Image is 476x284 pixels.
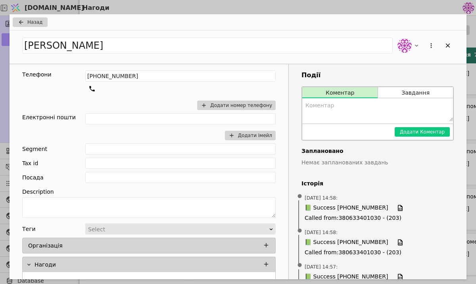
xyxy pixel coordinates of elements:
button: Додати імейл [225,131,276,140]
div: Tax id [22,158,38,169]
span: 📗 Success [PHONE_NUMBER] [305,204,388,212]
div: Телефони [22,71,52,79]
span: 📗 Success [PHONE_NUMBER] [305,273,388,281]
div: Segment [22,143,47,154]
p: Нагоди [35,261,56,269]
div: Електронні пошти [22,113,76,122]
p: Немає запланованих завдань [301,158,454,167]
div: Add Opportunity [10,14,466,279]
span: • [296,187,304,207]
img: de [397,38,412,53]
h3: Події [301,71,454,80]
h4: Історія [301,179,454,188]
div: Description [22,186,276,197]
div: Посада [22,172,44,183]
button: Додати номер телефону [197,101,276,110]
span: [DATE] 14:57 : [305,263,338,271]
button: Коментар [302,87,378,98]
span: 📗 Success [PHONE_NUMBER] [305,238,388,247]
span: Called from : 380633401030 - (203) [305,214,451,222]
div: Теги [22,223,36,234]
button: Додати Коментар [395,127,450,137]
span: Назад [27,19,42,26]
span: • [296,255,304,276]
h4: Заплановано [301,147,454,155]
button: Завдання [378,87,453,98]
span: [DATE] 14:58 : [305,194,338,202]
span: • [296,221,304,241]
span: [DATE] 14:58 : [305,229,338,236]
span: Called from : 380633401030 - (203) [305,248,451,257]
p: Організація [28,242,63,250]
